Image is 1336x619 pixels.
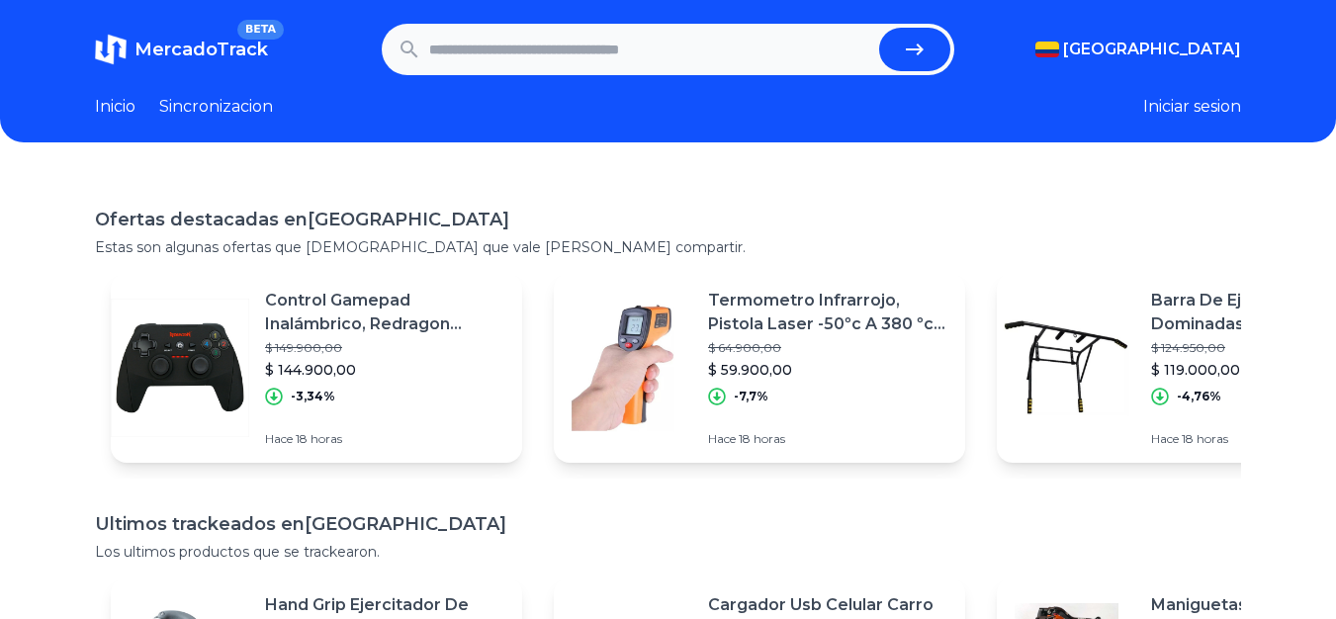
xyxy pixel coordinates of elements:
[265,360,506,380] p: $ 144.900,00
[1177,389,1221,404] p: -4,76%
[1063,38,1241,61] span: [GEOGRAPHIC_DATA]
[291,389,335,404] p: -3,34%
[708,289,949,336] p: Termometro Infrarrojo, Pistola Laser -50ºc A 380 ºc Digital
[734,389,768,404] p: -7,7%
[1035,38,1241,61] button: [GEOGRAPHIC_DATA]
[95,34,268,65] a: MercadoTrackBETA
[265,289,506,336] p: Control Gamepad Inalámbrico, Redragon Harrow G808, Pc / Ps3
[237,20,284,40] span: BETA
[95,542,1241,562] p: Los ultimos productos que se trackearon.
[554,299,692,437] img: Featured image
[111,273,522,463] a: Featured imageControl Gamepad Inalámbrico, Redragon Harrow G808, Pc / Ps3$ 149.900,00$ 144.900,00...
[1035,42,1059,57] img: Colombia
[265,340,506,356] p: $ 149.900,00
[95,510,1241,538] h1: Ultimos trackeados en [GEOGRAPHIC_DATA]
[111,299,249,437] img: Featured image
[134,39,268,60] span: MercadoTrack
[708,431,949,447] p: Hace 18 horas
[554,273,965,463] a: Featured imageTermometro Infrarrojo, Pistola Laser -50ºc A 380 ºc Digital$ 64.900,00$ 59.900,00-7...
[95,237,1241,257] p: Estas son algunas ofertas que [DEMOGRAPHIC_DATA] que vale [PERSON_NAME] compartir.
[265,431,506,447] p: Hace 18 horas
[95,34,127,65] img: MercadoTrack
[95,95,135,119] a: Inicio
[708,340,949,356] p: $ 64.900,00
[708,360,949,380] p: $ 59.900,00
[159,95,273,119] a: Sincronizacion
[95,206,1241,233] h1: Ofertas destacadas en [GEOGRAPHIC_DATA]
[1143,95,1241,119] button: Iniciar sesion
[997,299,1135,437] img: Featured image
